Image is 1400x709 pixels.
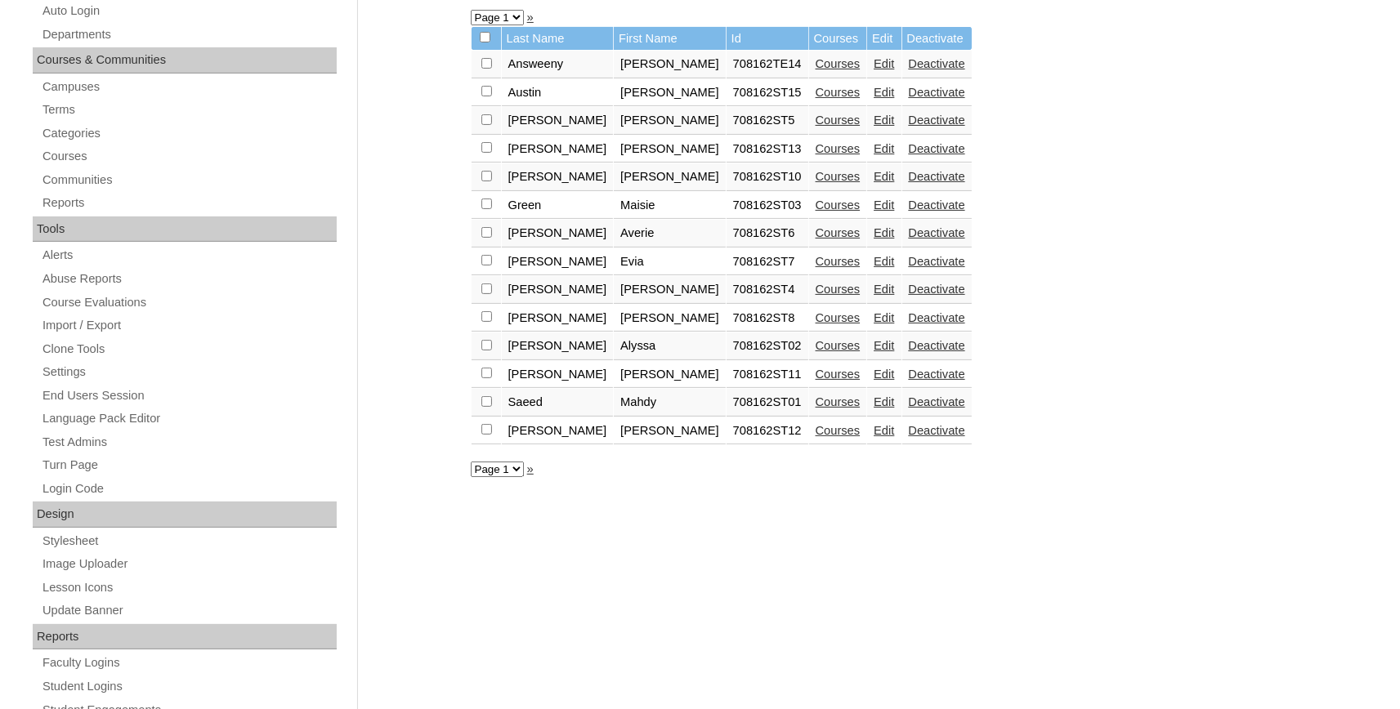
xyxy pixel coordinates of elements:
[41,146,337,167] a: Courses
[909,311,965,324] a: Deactivate
[502,305,614,332] td: [PERSON_NAME]
[41,600,337,621] a: Update Banner
[909,395,965,408] a: Deactivate
[727,107,808,135] td: 708162ST5
[816,226,861,239] a: Courses
[727,163,808,191] td: 708162ST10
[41,339,337,359] a: Clone Tools
[502,220,614,247] td: [PERSON_NAME]
[33,502,337,528] div: Design
[816,424,861,437] a: Courses
[41,315,337,336] a: Import / Export
[909,368,965,381] a: Deactivate
[816,395,861,408] a: Courses
[614,361,726,389] td: [PERSON_NAME]
[41,432,337,453] a: Test Admins
[909,198,965,212] a: Deactivate
[33,47,337,74] div: Courses & Communities
[809,27,867,51] td: Courses
[41,408,337,429] a: Language Pack Editor
[816,198,861,212] a: Courses
[909,170,965,183] a: Deactivate
[816,57,861,70] a: Courses
[502,248,614,276] td: [PERSON_NAME]
[727,276,808,304] td: 708162ST4
[727,417,808,445] td: 708162ST12
[727,248,808,276] td: 708162ST7
[41,531,337,551] a: Stylesheet
[502,107,614,135] td: [PERSON_NAME]
[727,220,808,247] td: 708162ST6
[502,276,614,304] td: [PERSON_NAME]
[614,276,726,304] td: [PERSON_NAME]
[41,455,337,475] a: Turn Page
[909,339,965,352] a: Deactivate
[527,11,534,24] a: »
[909,255,965,268] a: Deactivate
[41,245,337,265] a: Alerts
[816,283,861,296] a: Courses
[614,51,726,78] td: [PERSON_NAME]
[816,255,861,268] a: Courses
[727,27,808,51] td: Id
[816,142,861,155] a: Courses
[41,479,337,499] a: Login Code
[502,27,614,51] td: Last Name
[727,136,808,163] td: 708162ST13
[909,424,965,437] a: Deactivate
[727,361,808,389] td: 708162ST11
[874,198,894,212] a: Edit
[502,163,614,191] td: [PERSON_NAME]
[874,57,894,70] a: Edit
[41,25,337,45] a: Departments
[874,86,894,99] a: Edit
[33,216,337,243] div: Tools
[909,142,965,155] a: Deactivate
[874,283,894,296] a: Edit
[909,226,965,239] a: Deactivate
[874,255,894,268] a: Edit
[614,220,726,247] td: Averie
[874,114,894,127] a: Edit
[502,136,614,163] td: [PERSON_NAME]
[41,1,337,21] a: Auto Login
[502,192,614,220] td: Green
[816,86,861,99] a: Courses
[614,192,726,220] td: Maisie
[614,417,726,445] td: [PERSON_NAME]
[874,170,894,183] a: Edit
[502,332,614,360] td: [PERSON_NAME]
[816,368,861,381] a: Courses
[727,332,808,360] td: 708162ST02
[41,269,337,289] a: Abuse Reports
[816,311,861,324] a: Courses
[502,389,614,417] td: Saeed
[33,624,337,650] div: Reports
[614,248,726,276] td: Evia
[727,51,808,78] td: 708162TE14
[41,577,337,598] a: Lesson Icons
[41,170,337,190] a: Communities
[727,305,808,332] td: 708162ST8
[909,283,965,296] a: Deactivate
[874,142,894,155] a: Edit
[874,424,894,437] a: Edit
[41,653,337,673] a: Faculty Logins
[727,79,808,107] td: 708162ST15
[614,79,726,107] td: [PERSON_NAME]
[41,292,337,313] a: Course Evaluations
[816,114,861,127] a: Courses
[614,389,726,417] td: Mahdy
[614,305,726,332] td: [PERSON_NAME]
[909,114,965,127] a: Deactivate
[614,27,726,51] td: First Name
[41,193,337,213] a: Reports
[41,386,337,406] a: End Users Session
[727,389,808,417] td: 708162ST01
[41,554,337,574] a: Image Uploader
[909,86,965,99] a: Deactivate
[41,100,337,120] a: Terms
[614,136,726,163] td: [PERSON_NAME]
[816,339,861,352] a: Courses
[874,395,894,408] a: Edit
